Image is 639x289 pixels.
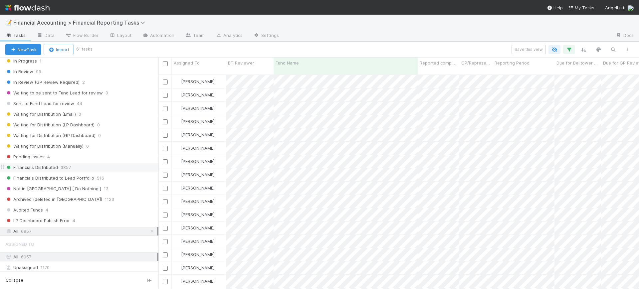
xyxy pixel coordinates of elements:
input: Toggle Row Selected [163,106,168,111]
span: In Review (GP Review Required) [5,78,80,86]
input: Toggle Row Selected [163,266,168,271]
a: Analytics [210,31,248,41]
input: Toggle Row Selected [163,159,168,164]
span: [PERSON_NAME] [181,265,215,270]
img: avatar_fee1282a-8af6-4c79-b7c7-bf2cfad99775.png [175,238,180,244]
img: avatar_e5ec2f5b-afc7-4357-8cf1-2139873d70b1.png [175,278,180,284]
a: Layout [104,31,137,41]
span: 1170 [41,263,50,272]
input: Toggle All Rows Selected [163,61,168,66]
div: [PERSON_NAME] [174,185,215,191]
span: 4 [47,153,50,161]
input: Toggle Row Selected [163,79,168,84]
span: 0 [86,142,89,150]
div: [PERSON_NAME] [174,278,215,284]
span: Reporting Period [495,60,530,66]
span: Collapse [6,277,23,283]
img: avatar_8d06466b-a936-4205-8f52-b0cc03e2a179.png [175,225,180,230]
span: [PERSON_NAME] [181,92,215,97]
div: [PERSON_NAME] [174,251,215,258]
div: [PERSON_NAME] [174,264,215,271]
small: 61 tasks [76,46,93,52]
input: Toggle Row Selected [163,279,168,284]
span: BT Reviewer [228,60,254,66]
span: [PERSON_NAME] [181,238,215,244]
span: 6957 [21,254,31,259]
span: Due for Belltower Review [556,60,599,66]
img: avatar_8d06466b-a936-4205-8f52-b0cc03e2a179.png [175,145,180,151]
span: Financial Accounting > Financial Reporting Tasks [13,19,148,26]
span: 1 [40,57,42,65]
span: In Review [5,68,33,76]
span: 3857 [61,163,71,172]
span: Fund Name [276,60,299,66]
span: [PERSON_NAME] [181,212,215,217]
input: Toggle Row Selected [163,93,168,98]
div: All [5,227,157,235]
span: 13 [104,185,108,193]
span: Pending Issues [5,153,45,161]
input: Toggle Row Selected [163,199,168,204]
span: Assigned To [5,237,34,251]
span: [PERSON_NAME] [181,185,215,191]
span: Waiting for Distribution (Email) [5,110,76,118]
img: avatar_e5ec2f5b-afc7-4357-8cf1-2139873d70b1.png [175,79,180,84]
span: [PERSON_NAME] [181,79,215,84]
a: Settings [248,31,284,41]
span: Financials Distributed to Lead Portfolio [5,174,94,182]
span: 99 [36,68,41,76]
img: avatar_e5ec2f5b-afc7-4357-8cf1-2139873d70b1.png [175,199,180,204]
span: [PERSON_NAME] [181,252,215,257]
input: Toggle Row Selected [163,146,168,151]
span: Assigned To [174,60,200,66]
img: avatar_fee1282a-8af6-4c79-b7c7-bf2cfad99775.png [627,5,634,11]
span: 1123 [105,195,114,204]
button: Import [44,44,74,55]
span: 0 [97,121,100,129]
span: Sent to Fund Lead for review [5,99,74,108]
input: Toggle Row Selected [163,173,168,178]
span: [PERSON_NAME] [181,105,215,111]
div: Unassigned [5,263,157,272]
span: In Progress [5,57,37,65]
img: avatar_e5ec2f5b-afc7-4357-8cf1-2139873d70b1.png [175,105,180,111]
span: Financials Distributed [5,163,58,172]
img: logo-inverted-e16ddd16eac7371096b0.svg [5,2,50,13]
span: [PERSON_NAME] [181,119,215,124]
button: NewTask [5,44,41,55]
span: [PERSON_NAME] [181,172,215,177]
img: avatar_e5ec2f5b-afc7-4357-8cf1-2139873d70b1.png [175,185,180,191]
div: [PERSON_NAME] [174,91,215,98]
span: [PERSON_NAME] [181,199,215,204]
div: [PERSON_NAME] [174,211,215,218]
div: Help [547,4,563,11]
div: [PERSON_NAME] [174,78,215,85]
span: [PERSON_NAME] [181,132,215,137]
input: Toggle Row Selected [163,133,168,138]
span: 0 [98,131,101,140]
img: avatar_e5ec2f5b-afc7-4357-8cf1-2139873d70b1.png [175,119,180,124]
span: [PERSON_NAME] [181,159,215,164]
img: avatar_e5ec2f5b-afc7-4357-8cf1-2139873d70b1.png [175,172,180,177]
span: 2 [82,78,85,86]
div: [PERSON_NAME] [174,198,215,205]
span: AngelList [605,5,624,10]
div: [PERSON_NAME] [174,105,215,111]
span: Waiting for Distribution (GP Dashboard) [5,131,96,140]
a: Automation [137,31,180,41]
input: Toggle Row Selected [163,186,168,191]
span: Archived (deleted in [GEOGRAPHIC_DATA]) [5,195,102,204]
div: [PERSON_NAME] [174,158,215,165]
span: 0 [106,89,108,97]
input: Toggle Row Selected [163,252,168,257]
a: My Tasks [568,4,594,11]
div: [PERSON_NAME] [174,145,215,151]
div: All [5,253,157,261]
span: 0 [79,110,81,118]
a: Flow Builder [60,31,104,41]
img: avatar_8d06466b-a936-4205-8f52-b0cc03e2a179.png [175,265,180,270]
span: My Tasks [568,5,594,10]
a: Docs [610,31,639,41]
span: LP Dashboard Publish Error [5,217,70,225]
div: [PERSON_NAME] [174,238,215,244]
